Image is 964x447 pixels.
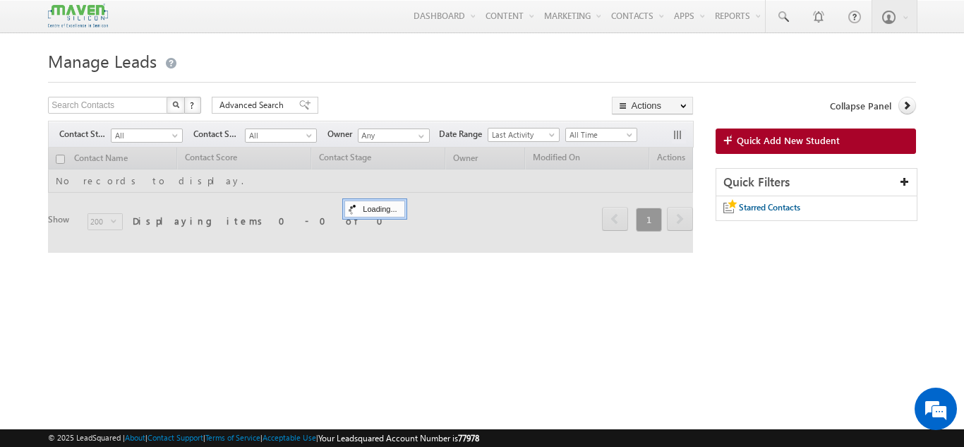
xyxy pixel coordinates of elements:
span: Your Leadsquared Account Number is [318,433,479,443]
a: About [125,433,145,442]
span: Last Activity [488,129,555,141]
a: Quick Add New Student [716,129,916,154]
div: Quick Filters [716,169,917,196]
a: Terms of Service [205,433,260,442]
span: All [112,129,179,142]
span: Quick Add New Student [737,134,840,147]
span: Manage Leads [48,49,157,72]
a: Acceptable Use [263,433,316,442]
span: 77978 [458,433,479,443]
a: Show All Items [411,129,428,143]
a: Last Activity [488,128,560,142]
a: All Time [565,128,637,142]
a: All [245,129,317,143]
img: Search [172,101,179,108]
button: ? [184,97,201,114]
span: Advanced Search [219,99,288,112]
div: Loading... [344,201,404,217]
span: Collapse Panel [830,100,891,112]
input: Type to Search [358,129,430,143]
span: Owner [327,128,358,141]
span: Starred Contacts [739,202,800,213]
span: All [246,129,313,142]
a: Contact Support [147,433,203,442]
button: Actions [612,97,693,114]
img: Custom Logo [48,4,107,28]
span: All Time [566,129,633,141]
span: ? [190,99,196,111]
a: All [111,129,183,143]
span: © 2025 LeadSquared | | | | | [48,431,479,445]
span: Date Range [439,128,488,141]
span: Contact Stage [59,128,111,141]
span: Contact Source [193,128,245,141]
